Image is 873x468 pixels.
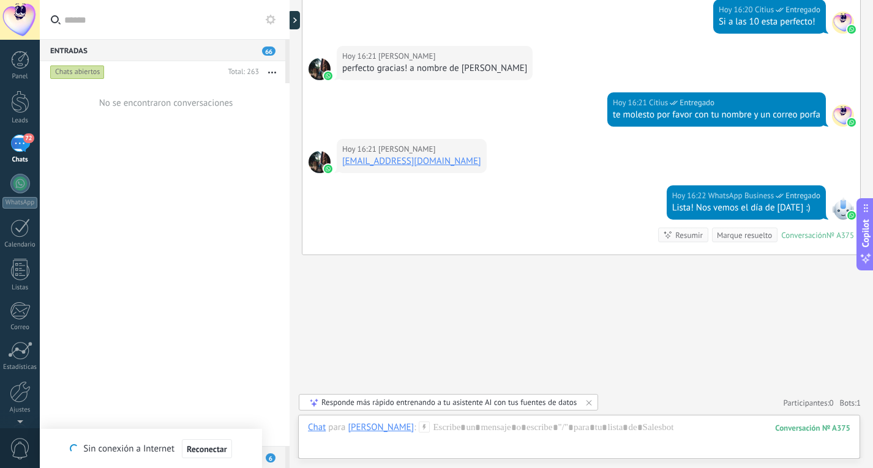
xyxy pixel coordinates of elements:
div: Hoy 16:21 [613,97,649,109]
span: Isabel Baeza [378,50,435,62]
div: Hoy 16:22 [672,190,708,202]
div: WhatsApp [2,197,37,209]
img: waba.svg [324,165,332,173]
span: Citius [832,105,854,127]
div: Conversación [781,230,826,240]
span: Isabel Baeza [309,151,331,173]
img: waba.svg [847,25,856,34]
div: Hoy 16:21 [342,50,378,62]
a: [EMAIL_ADDRESS][DOMAIN_NAME] [342,155,481,167]
div: Calendario [2,241,38,249]
span: 6 [266,453,275,462]
span: para [328,422,345,434]
div: Chats [2,156,38,164]
div: Entradas [40,39,285,61]
span: Reconectar [187,445,227,453]
span: Isabel Baeza [378,143,435,155]
div: Listas [2,284,38,292]
div: Total: 263 [223,66,259,78]
span: WhatsApp Business [832,198,854,220]
div: 375 [775,423,850,433]
span: Citius (Sales Office) [649,97,668,109]
span: 1 [856,398,861,408]
div: Responde más rápido entrenando a tu asistente AI con tus fuentes de datos [321,397,577,407]
img: waba.svg [847,211,856,220]
div: Correo [2,324,38,332]
span: Copilot [860,219,872,247]
div: perfecto gracias! a nombre de [PERSON_NAME] [342,62,527,75]
div: Mostrar [288,11,300,29]
div: Leads [2,117,38,125]
span: Citius (Sales Office) [755,4,774,16]
img: waba.svg [324,72,332,80]
span: Citius [832,12,854,34]
span: 66 [262,46,275,56]
button: Reconectar [182,439,232,459]
div: No se encontraron conversaciones [99,97,233,109]
span: Entregado [785,190,820,202]
span: Entregado [785,4,820,16]
div: № A375 [826,230,854,240]
a: Participantes:0 [783,398,833,408]
div: Marque resuelto [717,229,772,241]
span: : [414,422,416,434]
span: WhatsApp Business [708,190,774,202]
span: Entregado [680,97,714,109]
div: Panel [2,73,38,81]
div: Si a las 10 esta perfecto! [719,16,820,28]
span: Isabel Baeza [309,58,331,80]
div: Lista! Nos vemos el día de [DATE] :) [672,202,820,214]
div: Hoy 16:20 [719,4,755,16]
div: Resumir [675,229,703,241]
div: Sin conexión a Internet [70,439,231,459]
div: Estadísticas [2,363,38,371]
button: Más [259,61,285,83]
div: Hoy 16:21 [342,143,378,155]
span: Bots: [840,398,861,408]
span: 0 [830,398,834,408]
div: Ajustes [2,406,38,414]
div: te molesto por favor con tu nombre y un correo porfa [613,109,820,121]
div: Chats abiertos [50,65,105,80]
div: Isabel Baeza [348,422,414,433]
span: 72 [23,133,34,143]
img: waba.svg [847,118,856,127]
